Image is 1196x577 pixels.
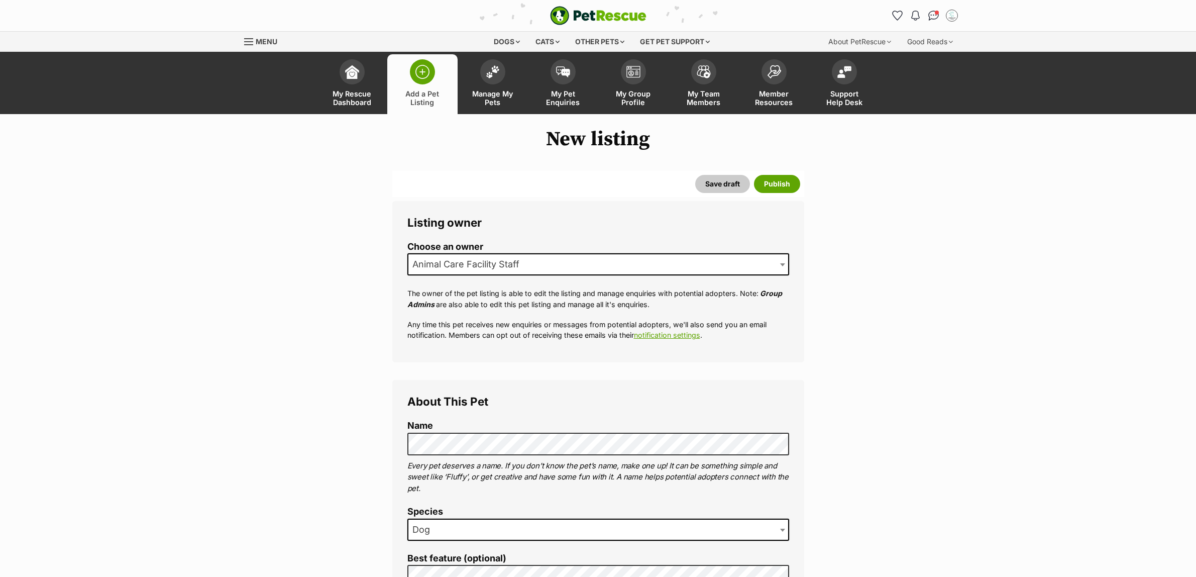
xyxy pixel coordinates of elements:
span: My Pet Enquiries [540,89,586,107]
span: My Team Members [681,89,726,107]
div: Cats [528,32,567,52]
button: Save draft [695,175,750,193]
a: Manage My Pets [458,54,528,114]
img: add-pet-listing-icon-0afa8454b4691262ce3f59096e99ab1cd57d4a30225e0717b998d2c9b9846f56.svg [415,65,429,79]
span: Dog [407,519,789,541]
a: Conversations [926,8,942,24]
button: Notifications [908,8,924,24]
img: notifications-46538b983faf8c2785f20acdc204bb7945ddae34d4c08c2a6579f10ce5e182be.svg [911,11,919,21]
div: Dogs [487,32,527,52]
a: My Pet Enquiries [528,54,598,114]
a: Support Help Desk [809,54,880,114]
span: Dog [408,523,440,537]
span: Menu [256,37,277,46]
label: Best feature (optional) [407,553,789,564]
span: Manage My Pets [470,89,515,107]
img: team-members-icon-5396bd8760b3fe7c0b43da4ab00e1e3bb1a5d9ba89233759b79545d2d3fc5d0d.svg [697,65,711,78]
label: Choose an owner [407,242,789,252]
a: My Rescue Dashboard [317,54,387,114]
span: Member Resources [751,89,797,107]
img: logo-e224e6f780fb5917bec1dbf3a21bbac754714ae5b6737aabdf751b685950b380.svg [550,6,646,25]
div: About PetRescue [821,32,898,52]
span: Listing owner [407,216,482,229]
img: group-profile-icon-3fa3cf56718a62981997c0bc7e787c4b2cf8bcc04b72c1350f741eb67cf2f40e.svg [626,66,640,78]
label: Name [407,421,789,431]
a: My Team Members [669,54,739,114]
a: Favourites [890,8,906,24]
label: Species [407,507,789,517]
p: The owner of the pet listing is able to edit the listing and manage enquiries with potential adop... [407,288,789,310]
img: manage-my-pets-icon-02211641906a0b7f246fdf0571729dbe1e7629f14944591b6c1af311fb30b64b.svg [486,65,500,78]
div: Other pets [568,32,631,52]
p: Every pet deserves a name. If you don’t know the pet’s name, make one up! It can be something sim... [407,460,789,495]
span: Support Help Desk [822,89,867,107]
a: My Group Profile [598,54,669,114]
a: Member Resources [739,54,809,114]
img: Animal Care Facility Staff profile pic [947,11,957,21]
a: notification settings [634,331,700,339]
a: PetRescue [550,6,646,25]
img: dashboard-icon-eb2f2d2d3e046f16d808141f083e7271f6b2e854fb5c12c21221c1fb7104beca.svg [345,65,359,79]
em: Group Admins [407,289,782,308]
span: About This Pet [407,395,488,408]
img: chat-41dd97257d64d25036548639549fe6c8038ab92f7586957e7f3b1b290dea8141.svg [928,11,939,21]
span: My Rescue Dashboard [330,89,375,107]
span: Add a Pet Listing [400,89,445,107]
a: Menu [244,32,284,50]
img: member-resources-icon-8e73f808a243e03378d46382f2149f9095a855e16c252ad45f914b54edf8863c.svg [767,65,781,78]
p: Any time this pet receives new enquiries or messages from potential adopters, we'll also send you... [407,319,789,341]
button: My account [944,8,960,24]
div: Get pet support [633,32,717,52]
img: pet-enquiries-icon-7e3ad2cf08bfb03b45e93fb7055b45f3efa6380592205ae92323e6603595dc1f.svg [556,66,570,77]
div: Good Reads [900,32,960,52]
a: Add a Pet Listing [387,54,458,114]
span: Animal Care Facility Staff [408,257,529,271]
button: Publish [754,175,800,193]
span: My Group Profile [611,89,656,107]
span: Animal Care Facility Staff [407,253,789,275]
ul: Account quick links [890,8,960,24]
img: help-desk-icon-fdf02630f3aa405de69fd3d07c3f3aa587a6932b1a1747fa1d2bba05be0121f9.svg [837,66,851,78]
